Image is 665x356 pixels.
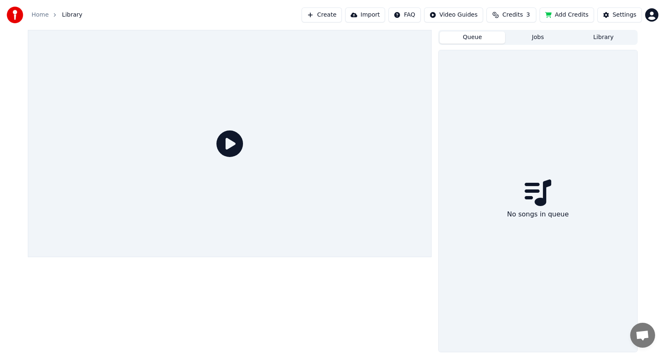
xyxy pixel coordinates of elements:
[62,11,82,19] span: Library
[505,32,571,44] button: Jobs
[540,7,594,22] button: Add Credits
[502,11,523,19] span: Credits
[345,7,385,22] button: Import
[302,7,342,22] button: Create
[571,32,636,44] button: Library
[7,7,23,23] img: youka
[526,11,530,19] span: 3
[630,323,655,348] a: 채팅 열기
[439,32,505,44] button: Queue
[613,11,636,19] div: Settings
[486,7,536,22] button: Credits3
[32,11,82,19] nav: breadcrumb
[424,7,483,22] button: Video Guides
[388,7,420,22] button: FAQ
[597,7,642,22] button: Settings
[32,11,49,19] a: Home
[504,206,572,223] div: No songs in queue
